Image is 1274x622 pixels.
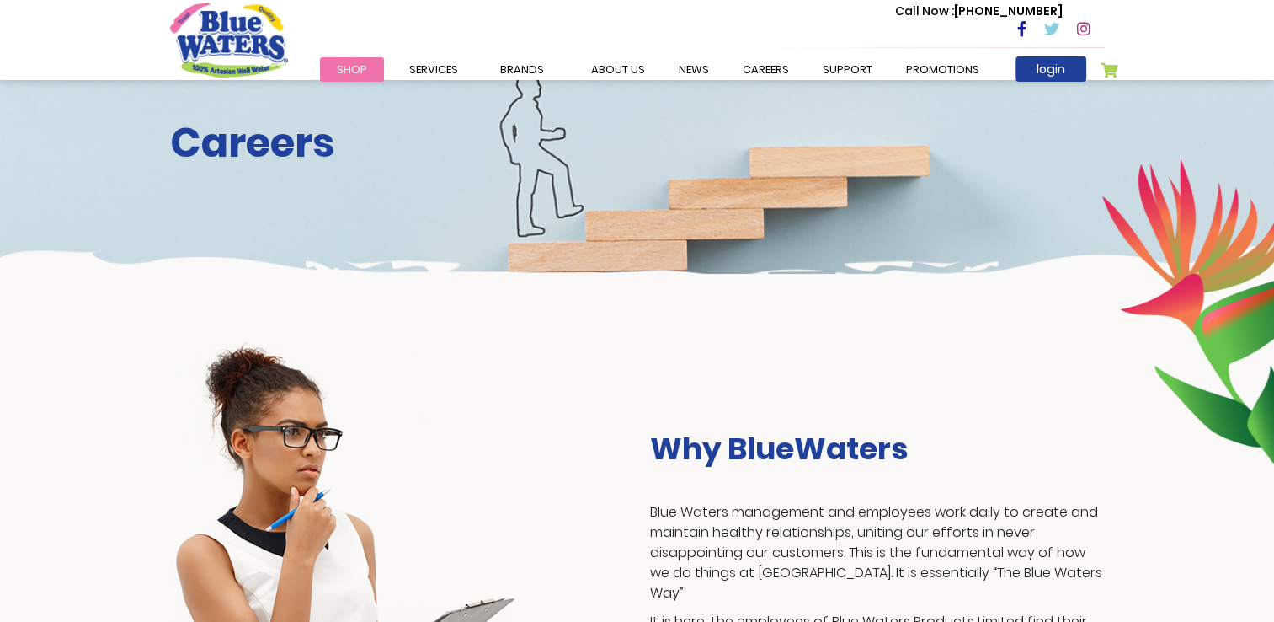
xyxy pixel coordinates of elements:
a: Promotions [889,57,996,82]
img: career-intro-leaves.png [1101,158,1274,464]
a: store logo [170,3,288,77]
a: careers [726,57,806,82]
a: login [1015,56,1086,82]
h2: Careers [170,119,1105,168]
h3: Why BlueWaters [650,431,1105,467]
a: News [662,57,726,82]
span: Shop [337,62,367,78]
p: [PHONE_NUMBER] [895,3,1063,20]
span: Services [409,62,458,78]
p: Blue Waters management and employees work daily to create and maintain healthy relationships, uni... [650,502,1105,603]
a: about us [574,57,662,82]
span: Call Now : [895,3,954,19]
span: Brands [500,62,544,78]
a: support [806,57,889,82]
